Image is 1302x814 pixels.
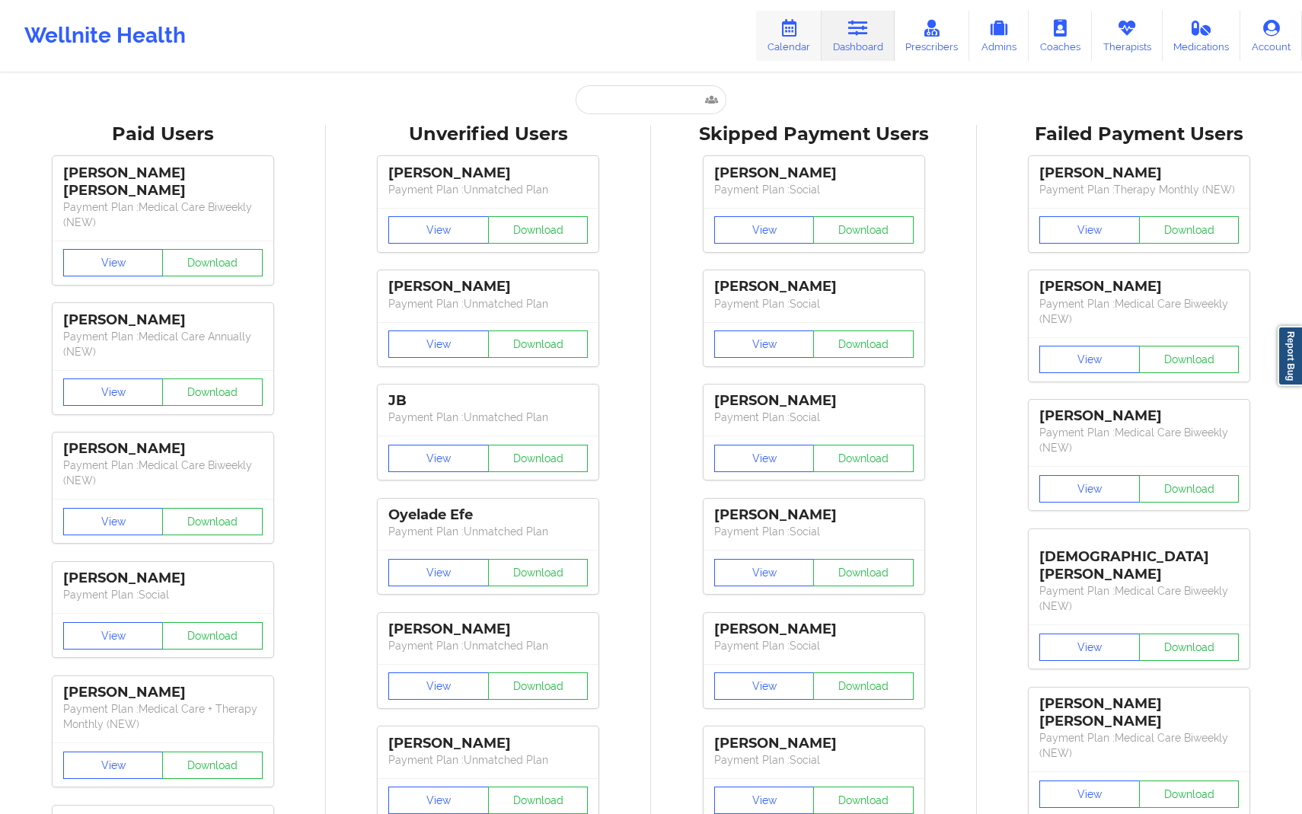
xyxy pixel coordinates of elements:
[813,445,914,472] button: Download
[969,11,1029,61] a: Admins
[714,410,914,425] p: Payment Plan : Social
[714,638,914,653] p: Payment Plan : Social
[388,672,489,700] button: View
[1039,583,1239,614] p: Payment Plan : Medical Care Biweekly (NEW)
[1039,182,1239,197] p: Payment Plan : Therapy Monthly (NEW)
[714,787,815,814] button: View
[714,392,914,410] div: [PERSON_NAME]
[162,508,263,535] button: Download
[63,311,263,329] div: [PERSON_NAME]
[388,638,588,653] p: Payment Plan : Unmatched Plan
[388,182,588,197] p: Payment Plan : Unmatched Plan
[63,587,263,602] p: Payment Plan : Social
[714,445,815,472] button: View
[1039,216,1140,244] button: View
[11,123,315,146] div: Paid Users
[388,752,588,768] p: Payment Plan : Unmatched Plan
[162,249,263,276] button: Download
[714,559,815,586] button: View
[1039,475,1140,503] button: View
[1039,296,1239,327] p: Payment Plan : Medical Care Biweekly (NEW)
[714,735,914,752] div: [PERSON_NAME]
[488,559,589,586] button: Download
[714,672,815,700] button: View
[388,621,588,638] div: [PERSON_NAME]
[813,559,914,586] button: Download
[813,216,914,244] button: Download
[714,506,914,524] div: [PERSON_NAME]
[63,329,263,359] p: Payment Plan : Medical Care Annually (NEW)
[388,559,489,586] button: View
[63,570,263,587] div: [PERSON_NAME]
[1139,634,1240,661] button: Download
[488,330,589,358] button: Download
[813,672,914,700] button: Download
[63,701,263,732] p: Payment Plan : Medical Care + Therapy Monthly (NEW)
[714,296,914,311] p: Payment Plan : Social
[1139,475,1240,503] button: Download
[1039,425,1239,455] p: Payment Plan : Medical Care Biweekly (NEW)
[1240,11,1302,61] a: Account
[895,11,970,61] a: Prescribers
[63,458,263,488] p: Payment Plan : Medical Care Biweekly (NEW)
[1039,730,1239,761] p: Payment Plan : Medical Care Biweekly (NEW)
[1092,11,1163,61] a: Therapists
[63,200,263,230] p: Payment Plan : Medical Care Biweekly (NEW)
[63,508,164,535] button: View
[388,735,588,752] div: [PERSON_NAME]
[756,11,822,61] a: Calendar
[488,787,589,814] button: Download
[1039,164,1239,182] div: [PERSON_NAME]
[988,123,1292,146] div: Failed Payment Users
[813,787,914,814] button: Download
[813,330,914,358] button: Download
[337,123,641,146] div: Unverified Users
[488,445,589,472] button: Download
[63,440,263,458] div: [PERSON_NAME]
[63,378,164,406] button: View
[388,410,588,425] p: Payment Plan : Unmatched Plan
[388,330,489,358] button: View
[1039,346,1140,373] button: View
[714,278,914,295] div: [PERSON_NAME]
[1139,780,1240,808] button: Download
[1163,11,1241,61] a: Medications
[714,216,815,244] button: View
[1039,695,1239,730] div: [PERSON_NAME] [PERSON_NAME]
[388,524,588,539] p: Payment Plan : Unmatched Plan
[63,622,164,650] button: View
[1039,537,1239,583] div: [DEMOGRAPHIC_DATA][PERSON_NAME]
[714,330,815,358] button: View
[488,672,589,700] button: Download
[1139,346,1240,373] button: Download
[162,622,263,650] button: Download
[388,164,588,182] div: [PERSON_NAME]
[488,216,589,244] button: Download
[162,752,263,779] button: Download
[714,164,914,182] div: [PERSON_NAME]
[388,278,588,295] div: [PERSON_NAME]
[388,392,588,410] div: JB
[1039,780,1140,808] button: View
[1039,278,1239,295] div: [PERSON_NAME]
[63,752,164,779] button: View
[162,378,263,406] button: Download
[822,11,895,61] a: Dashboard
[388,445,489,472] button: View
[714,621,914,638] div: [PERSON_NAME]
[1278,326,1302,386] a: Report Bug
[388,787,489,814] button: View
[63,164,263,200] div: [PERSON_NAME] [PERSON_NAME]
[714,524,914,539] p: Payment Plan : Social
[662,123,966,146] div: Skipped Payment Users
[388,216,489,244] button: View
[1039,407,1239,425] div: [PERSON_NAME]
[63,684,263,701] div: [PERSON_NAME]
[714,182,914,197] p: Payment Plan : Social
[1039,634,1140,661] button: View
[388,296,588,311] p: Payment Plan : Unmatched Plan
[63,249,164,276] button: View
[1139,216,1240,244] button: Download
[1029,11,1092,61] a: Coaches
[388,506,588,524] div: Oyelade Efe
